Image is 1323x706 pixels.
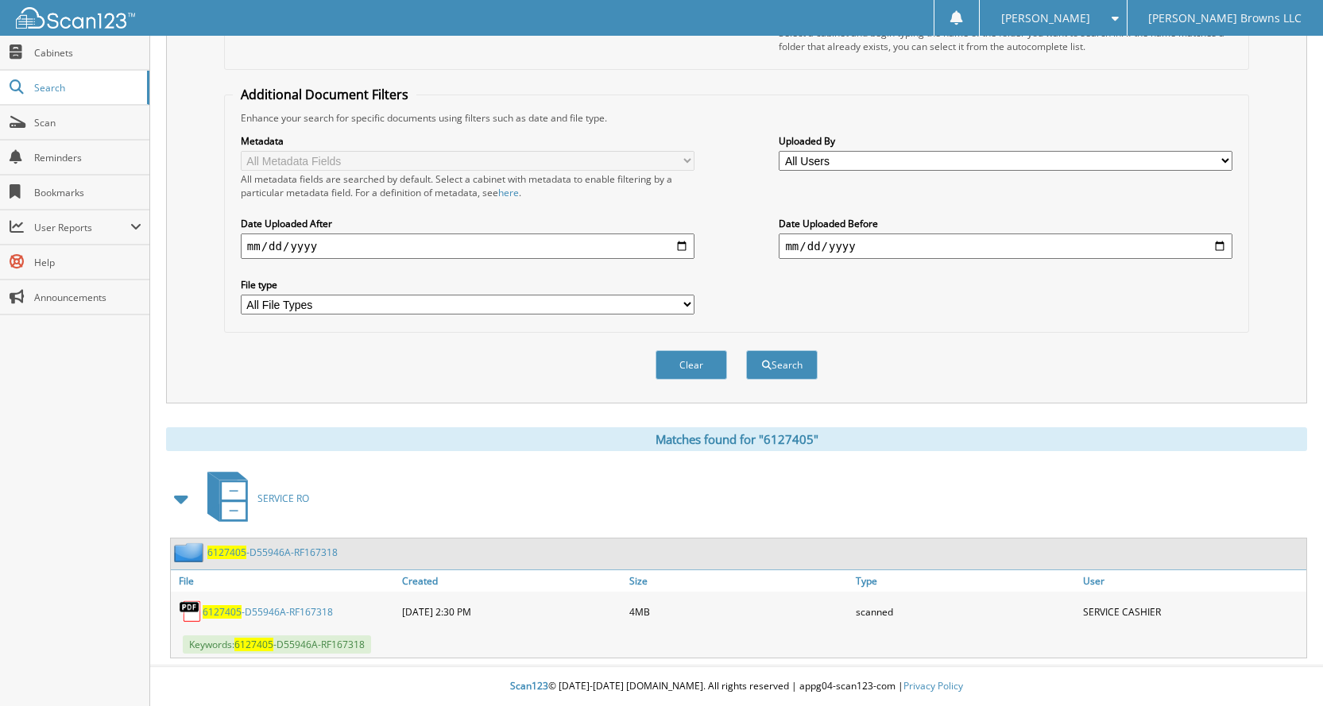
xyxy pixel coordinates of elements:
button: Clear [656,350,727,380]
span: [PERSON_NAME] Browns LLC [1148,14,1302,23]
div: [DATE] 2:30 PM [398,596,625,627]
div: Enhance your search for specific documents using filters such as date and file type. [233,111,1240,125]
img: PDF.png [179,600,203,623]
a: SERVICE RO [198,467,309,530]
a: Privacy Policy [903,679,963,692]
a: Created [398,570,625,592]
label: Uploaded By [779,134,1232,148]
label: File type [241,278,694,291]
img: scan123-logo-white.svg [16,7,135,29]
img: folder2.png [174,542,207,562]
a: 6127405-D55946A-RF167318 [207,546,338,559]
span: SERVICE RO [257,492,309,505]
input: start [241,233,694,259]
button: Search [746,350,818,380]
div: Matches found for "6127405" [166,427,1307,451]
span: [PERSON_NAME] [1001,14,1090,23]
span: User Reports [34,221,130,234]
span: Cabinets [34,46,141,60]
div: © [DATE]-[DATE] [DOMAIN_NAME]. All rights reserved | appg04-scan123-com | [150,667,1323,706]
span: Reminders [34,151,141,164]
input: end [779,233,1232,259]
span: 6127405 [203,605,242,619]
div: Select a cabinet and begin typing the name of the folder you want to search in. If the name match... [779,26,1232,53]
a: here [498,186,519,199]
legend: Additional Document Filters [233,86,416,103]
div: All metadata fields are searched by default. Select a cabinet with metadata to enable filtering b... [241,172,694,199]
a: File [171,570,398,592]
label: Metadata [241,134,694,148]
iframe: Chat Widget [1244,630,1323,706]
span: Scan123 [510,679,548,692]
span: 6127405 [234,638,273,651]
a: Size [625,570,853,592]
div: scanned [852,596,1079,627]
span: Scan [34,116,141,129]
a: User [1079,570,1306,592]
span: Announcements [34,291,141,304]
span: Search [34,81,139,95]
label: Date Uploaded Before [779,217,1232,230]
span: Keywords: -D55946A-RF167318 [183,635,371,654]
div: SERVICE CASHIER [1079,596,1306,627]
a: 6127405-D55946A-RF167318 [203,605,333,619]
a: Type [852,570,1079,592]
span: Bookmarks [34,186,141,199]
span: Help [34,256,141,269]
div: 4MB [625,596,853,627]
label: Date Uploaded After [241,217,694,230]
span: 6127405 [207,546,246,559]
